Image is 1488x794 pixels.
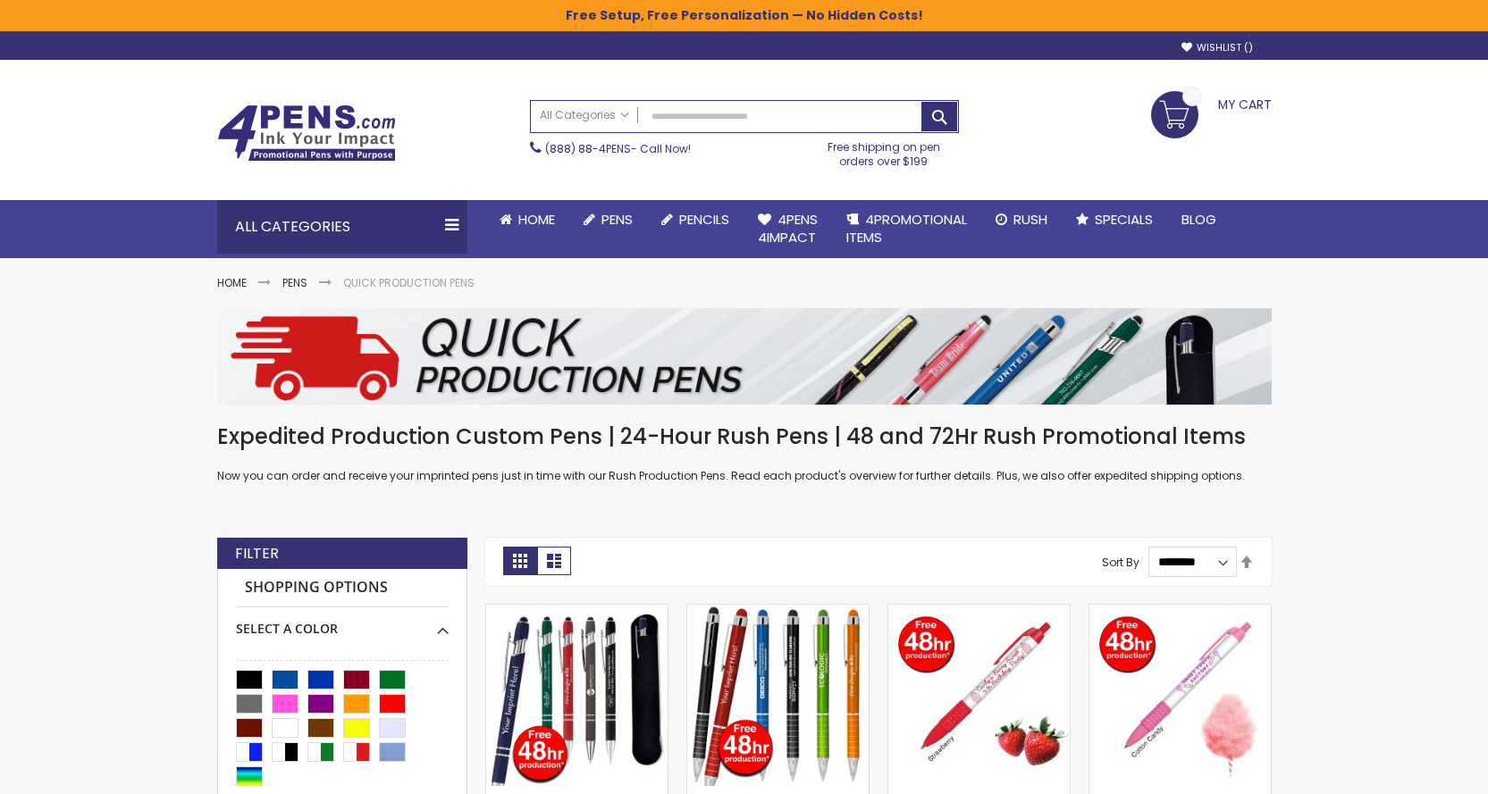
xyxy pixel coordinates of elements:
a: Celebrity Versa Stylus Custom Pens - 48-Hr Production [687,604,869,619]
a: PenScents™ Scented Pens - Cotton Candy Scent, 48 Hour Production [1089,604,1271,619]
a: PenScents™ Scented Pens - Strawberry Scent, 48-Hr Production [888,604,1070,619]
a: Blog [1167,200,1231,239]
span: Rush [1013,210,1047,229]
img: PenScents™ Scented Pens - Cotton Candy Scent, 48 Hour Production [1089,605,1271,786]
a: Pens [569,200,647,239]
img: Celebrity Versa Stylus Custom Pens - 48-Hr Production [687,605,869,786]
div: Select A Color [236,607,449,638]
a: All Categories [531,101,638,130]
a: Custom Soft Touch Metal Stylus Pens with Suede Pouch - 48-Hr Production [486,604,668,619]
span: Home [518,210,555,229]
span: Specials [1095,210,1153,229]
a: Wishlist [1181,41,1253,54]
span: All Categories [540,108,629,122]
span: - Call Now! [545,141,691,156]
p: Now you can order and receive your imprinted pens just in time with our Rush Production Pens. Rea... [217,469,1272,483]
span: 4Pens 4impact [758,210,818,247]
a: Home [485,200,569,239]
a: 4Pens4impact [744,200,832,258]
img: PenScents™ Scented Pens - Strawberry Scent, 48-Hr Production [888,605,1070,786]
span: 4PROMOTIONAL ITEMS [846,210,967,247]
a: Specials [1062,200,1167,239]
span: Pens [601,210,633,229]
img: 4Pens Custom Pens and Promotional Products [217,104,396,162]
a: Rush [981,200,1062,239]
div: All Categories [217,200,467,254]
div: Free shipping on pen orders over $199 [809,133,959,169]
span: Pencils [679,210,729,229]
a: (888) 88-4PENS [545,141,631,156]
a: 4PROMOTIONALITEMS [832,200,981,258]
strong: Grid [503,547,537,575]
a: Pencils [647,200,744,239]
strong: Shopping Options [236,569,449,607]
a: Pens [282,275,307,290]
strong: Filter [235,544,279,564]
strong: Quick Production Pens [343,275,475,290]
label: Sort By [1102,554,1139,569]
span: Blog [1181,210,1216,229]
a: Home [217,275,247,290]
img: Quick Production Pens [217,308,1272,405]
h1: Expedited Production Custom Pens | 24-Hour Rush Pens | 48 and 72Hr Rush Promotional Items [217,422,1272,451]
img: Custom Soft Touch Metal Stylus Pens with Suede Pouch - 48-Hr Production [486,605,668,786]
